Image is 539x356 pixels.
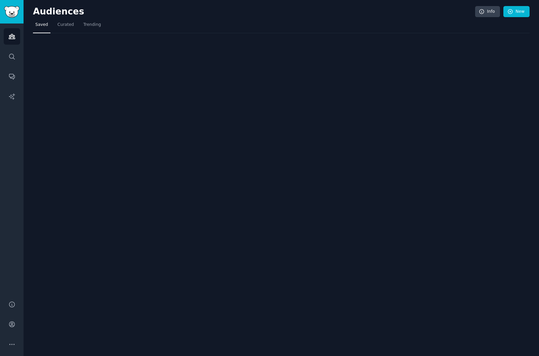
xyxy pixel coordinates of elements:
[81,19,103,33] a: Trending
[55,19,76,33] a: Curated
[33,19,50,33] a: Saved
[4,6,20,18] img: GummySearch logo
[57,22,74,28] span: Curated
[503,6,530,17] a: New
[475,6,500,17] a: Info
[83,22,101,28] span: Trending
[33,6,475,17] h2: Audiences
[35,22,48,28] span: Saved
